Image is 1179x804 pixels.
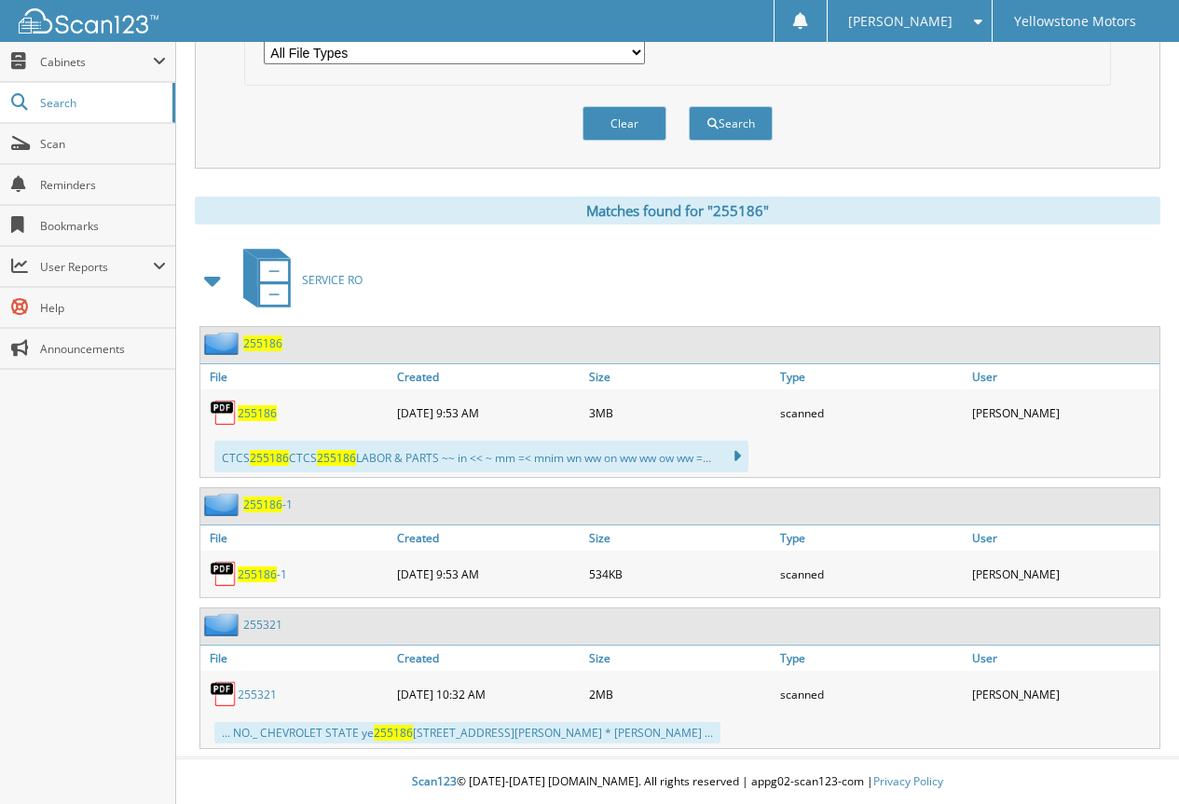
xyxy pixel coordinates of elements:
span: Scan123 [412,773,457,789]
div: ... NO._ CHEVROLET STATE ye [STREET_ADDRESS][PERSON_NAME] * [PERSON_NAME] ... [214,722,720,743]
iframe: Chat Widget [1086,715,1179,804]
span: 255186 [374,725,413,741]
a: User [967,646,1159,671]
div: Matches found for "255186" [195,197,1160,225]
a: Size [584,525,776,551]
div: scanned [775,394,967,431]
img: folder2.png [204,332,243,355]
a: File [200,525,392,551]
a: Type [775,364,967,389]
div: 534KB [584,555,776,593]
span: Cabinets [40,54,153,70]
a: Privacy Policy [873,773,943,789]
img: PDF.png [210,680,238,708]
span: SERVICE RO [302,272,363,288]
a: Size [584,646,776,671]
div: [DATE] 9:53 AM [392,555,584,593]
a: 255186-1 [238,566,287,582]
div: CTCS CTCS LABOR & PARTS ~~ in << ~ mm =< mnim wn ww on ww ww ow ww =... [214,441,748,472]
div: scanned [775,555,967,593]
a: Created [392,525,584,551]
img: PDF.png [210,560,238,588]
a: Created [392,364,584,389]
span: 255186 [250,450,289,466]
a: User [967,525,1159,551]
span: Yellowstone Motors [1014,16,1136,27]
a: 255186 [243,335,282,351]
span: Scan [40,136,166,152]
img: folder2.png [204,613,243,636]
span: [PERSON_NAME] [848,16,953,27]
div: 3MB [584,394,776,431]
div: [DATE] 9:53 AM [392,394,584,431]
div: 2MB [584,675,776,713]
div: [PERSON_NAME] [967,394,1159,431]
a: Created [392,646,584,671]
span: Reminders [40,177,166,193]
a: Type [775,646,967,671]
span: 255186 [243,497,282,512]
a: User [967,364,1159,389]
a: SERVICE RO [232,243,363,317]
a: 255321 [243,617,282,633]
a: File [200,364,392,389]
span: User Reports [40,259,153,275]
a: Type [775,525,967,551]
a: 255186 [238,405,277,421]
div: [PERSON_NAME] [967,675,1159,713]
img: folder2.png [204,493,243,516]
span: Bookmarks [40,218,166,234]
span: 255186 [317,450,356,466]
div: [DATE] 10:32 AM [392,675,584,713]
a: File [200,646,392,671]
button: Search [689,106,773,141]
a: 255186-1 [243,497,293,512]
button: Clear [583,106,666,141]
span: Announcements [40,341,166,357]
img: scan123-logo-white.svg [19,8,158,34]
div: scanned [775,675,967,713]
img: PDF.png [210,399,238,427]
div: [PERSON_NAME] [967,555,1159,593]
span: Search [40,95,163,111]
span: Help [40,300,166,316]
a: Size [584,364,776,389]
span: 255186 [238,566,277,582]
a: 255321 [238,687,277,702]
